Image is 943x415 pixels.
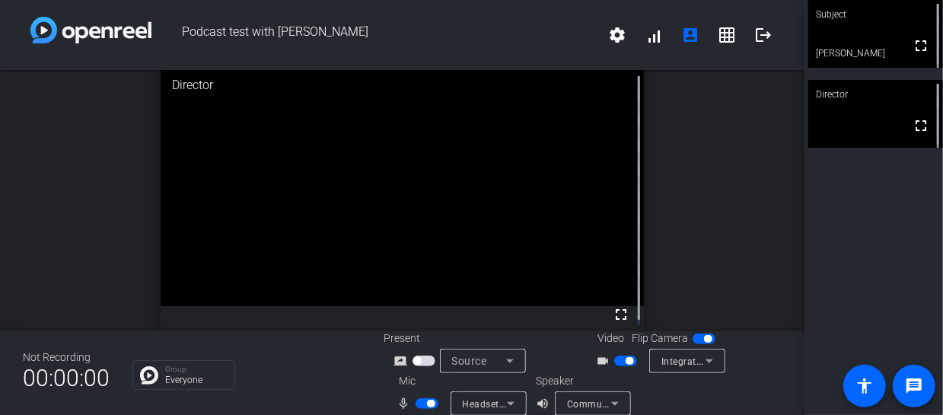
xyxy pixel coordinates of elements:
mat-icon: account_box [681,26,699,44]
mat-icon: fullscreen [613,305,631,324]
img: Chat Icon [140,366,158,385]
div: Mic [384,373,536,389]
span: 00:00:00 [23,359,110,397]
button: signal_cellular_alt [636,17,672,53]
div: Speaker [536,373,627,389]
mat-icon: fullscreen [912,117,930,135]
mat-icon: accessibility [855,377,874,395]
span: Podcast test with [PERSON_NAME] [151,17,599,53]
mat-icon: videocam_outline [596,352,614,370]
mat-icon: grid_on [718,26,736,44]
mat-icon: mic_none [397,394,416,413]
p: Everyone [165,375,227,385]
span: Video [598,330,625,346]
span: Integrated Webcam (0c45:674c) [661,355,805,367]
mat-icon: logout [754,26,773,44]
mat-icon: settings [608,26,626,44]
span: Flip Camera [632,330,689,346]
span: Source [452,355,487,367]
mat-icon: volume_up [536,394,554,413]
span: Headset (Powerbeats Pro) [463,397,580,410]
div: Present [384,330,536,346]
div: Director [161,65,643,106]
img: white-gradient.svg [30,17,151,43]
div: Not Recording [23,350,110,366]
mat-icon: screen_share_outline [394,352,413,370]
p: Group [165,366,227,373]
mat-icon: fullscreen [912,37,930,55]
div: Director [808,80,943,109]
span: Communications - Headphones (Powerbeats Pro) [567,397,788,410]
mat-icon: message [905,377,923,395]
